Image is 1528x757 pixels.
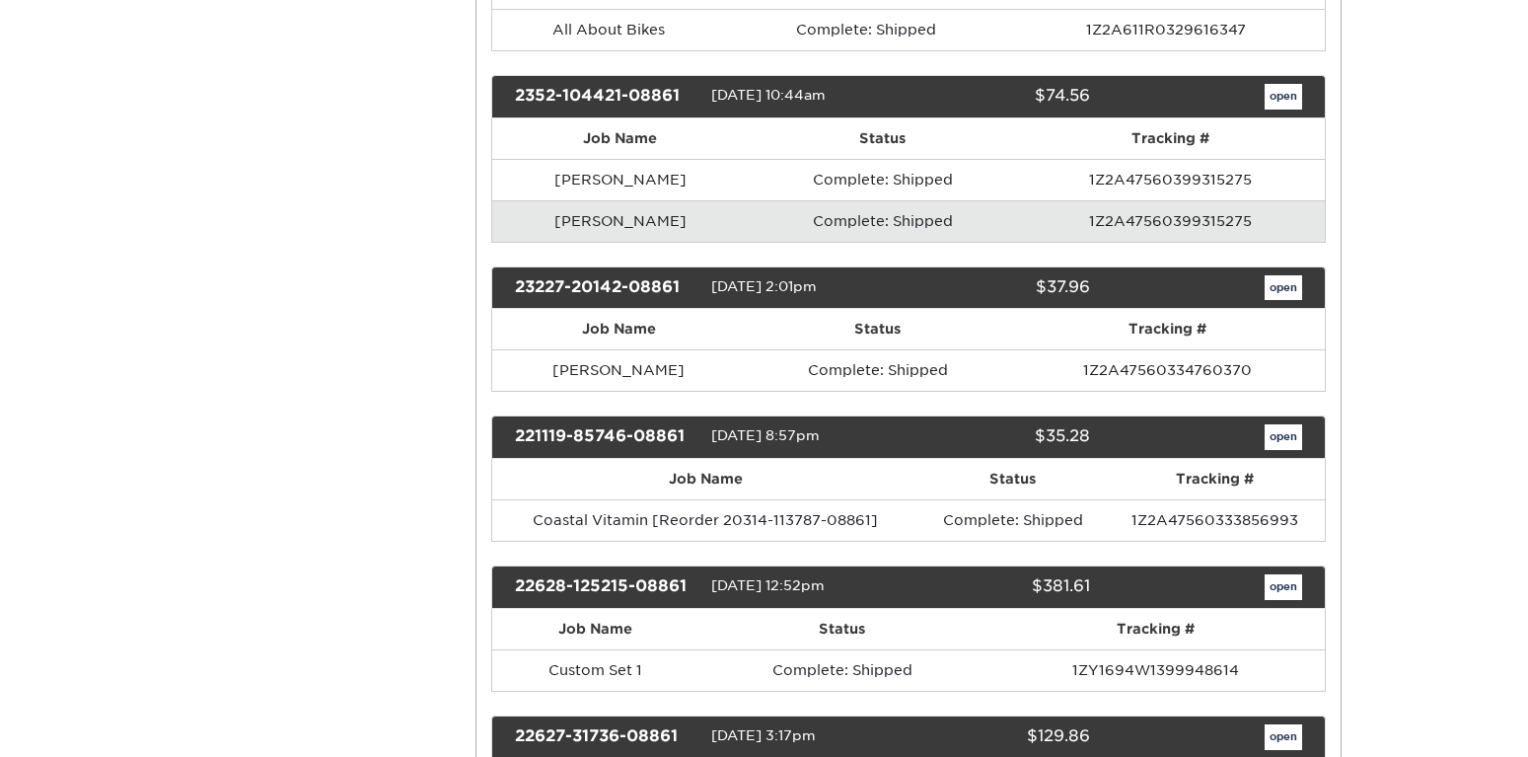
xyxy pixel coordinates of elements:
[500,84,711,110] div: 2352-104421-08861
[1106,499,1324,541] td: 1Z2A47560333856993
[1007,9,1324,50] td: 1Z2A611R0329616347
[500,424,711,450] div: 221119-85746-08861
[1011,309,1325,349] th: Tracking #
[492,649,697,691] td: Custom Set 1
[986,609,1324,649] th: Tracking #
[748,200,1017,242] td: Complete: Shipped
[1017,159,1325,200] td: 1Z2A47560399315275
[919,499,1107,541] td: Complete: Shipped
[1011,349,1325,391] td: 1Z2A47560334760370
[492,200,748,242] td: [PERSON_NAME]
[894,275,1105,301] div: $37.96
[711,278,817,294] span: [DATE] 2:01pm
[894,574,1105,600] div: $381.61
[745,349,1011,391] td: Complete: Shipped
[919,459,1107,499] th: Status
[500,275,711,301] div: 23227-20142-08861
[894,84,1105,110] div: $74.56
[748,159,1017,200] td: Complete: Shipped
[1265,424,1302,450] a: open
[492,349,745,391] td: [PERSON_NAME]
[894,724,1105,750] div: $129.86
[697,609,986,649] th: Status
[492,118,748,159] th: Job Name
[1265,724,1302,750] a: open
[745,309,1011,349] th: Status
[711,87,826,103] span: [DATE] 10:44am
[1265,574,1302,600] a: open
[1265,275,1302,301] a: open
[492,609,697,649] th: Job Name
[1017,200,1325,242] td: 1Z2A47560399315275
[492,9,725,50] td: All About Bikes
[711,727,816,743] span: [DATE] 3:17pm
[500,574,711,600] div: 22628-125215-08861
[492,159,748,200] td: [PERSON_NAME]
[894,424,1105,450] div: $35.28
[492,459,919,499] th: Job Name
[986,649,1324,691] td: 1ZY1694W1399948614
[711,577,825,593] span: [DATE] 12:52pm
[1265,84,1302,110] a: open
[748,118,1017,159] th: Status
[711,428,820,444] span: [DATE] 8:57pm
[500,724,711,750] div: 22627-31736-08861
[492,499,919,541] td: Coastal Vitamin [Reorder 20314-113787-08861]
[492,309,745,349] th: Job Name
[697,649,986,691] td: Complete: Shipped
[1106,459,1324,499] th: Tracking #
[725,9,1007,50] td: Complete: Shipped
[1017,118,1325,159] th: Tracking #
